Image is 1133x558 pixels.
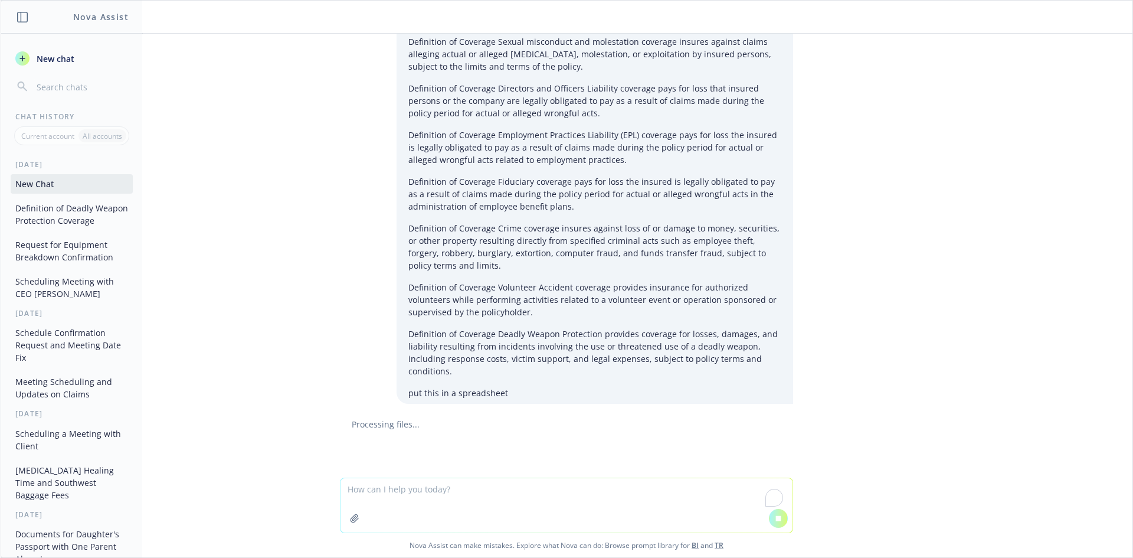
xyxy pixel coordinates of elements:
[1,510,142,520] div: [DATE]
[1,112,142,122] div: Chat History
[34,53,74,65] span: New chat
[408,281,781,318] p: Definition of Coverage Volunteer Accident coverage provides insurance for authorized volunteers w...
[408,222,781,272] p: Definition of Coverage Crime coverage insures against loss of or damage to money, securities, or ...
[340,478,793,533] textarea: To enrich screen reader interactions, please activate Accessibility in Grammarly extension settings
[5,533,1128,557] span: Nova Assist can make mistakes. Explore what Nova can do: Browse prompt library for and
[11,461,133,505] button: [MEDICAL_DATA] Healing Time and Southwest Baggage Fees
[21,131,74,141] p: Current account
[11,198,133,230] button: Definition of Deadly Weapon Protection Coverage
[11,272,133,304] button: Scheduling Meeting with CEO [PERSON_NAME]
[1,409,142,419] div: [DATE]
[34,79,128,95] input: Search chats
[715,540,723,550] a: TR
[408,387,781,399] p: put this in a spreadsheet
[11,323,133,367] button: Schedule Confirmation Request and Meeting Date Fix
[1,308,142,318] div: [DATE]
[408,129,781,166] p: Definition of Coverage Employment Practices Liability (EPL) coverage pays for loss the insured is...
[11,372,133,404] button: Meeting Scheduling and Updates on Claims
[692,540,699,550] a: BI
[11,424,133,456] button: Scheduling a Meeting with Client
[1,159,142,169] div: [DATE]
[83,131,122,141] p: All accounts
[11,174,133,194] button: New Chat
[408,35,781,73] p: Definition of Coverage Sexual misconduct and molestation coverage insures against claims alleging...
[408,328,781,377] p: Definition of Coverage Deadly Weapon Protection provides coverage for losses, damages, and liabil...
[11,48,133,69] button: New chat
[73,11,129,23] h1: Nova Assist
[11,235,133,267] button: Request for Equipment Breakdown Confirmation
[408,175,781,213] p: Definition of Coverage Fiduciary coverage pays for loss the insured is legally obligated to pay a...
[408,82,781,119] p: Definition of Coverage Directors and Officers Liability coverage pays for loss that insured perso...
[340,418,793,430] div: Processing files...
